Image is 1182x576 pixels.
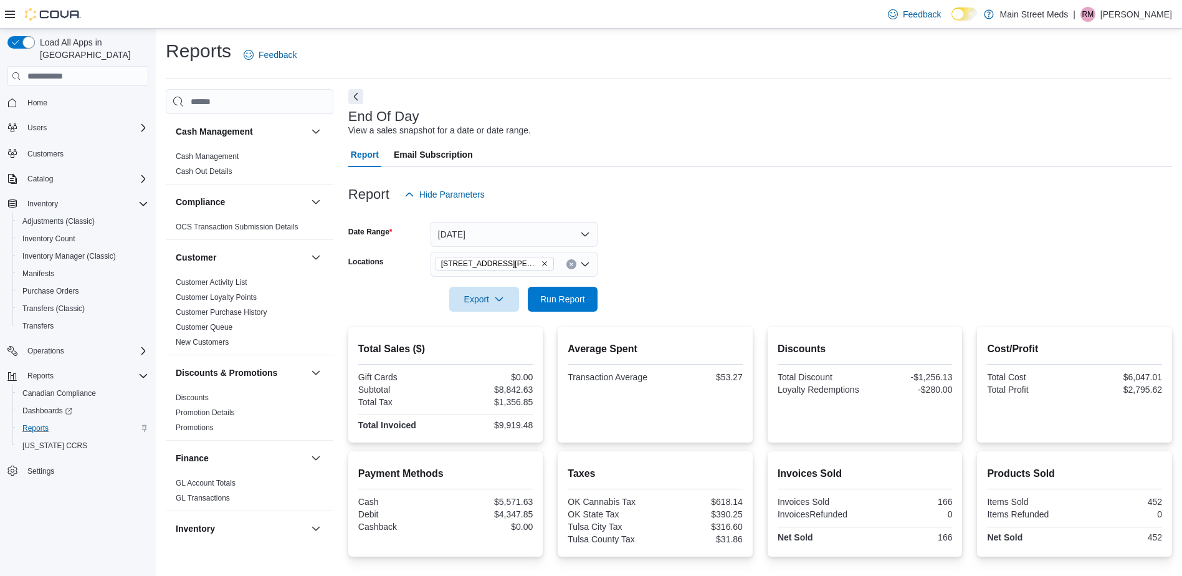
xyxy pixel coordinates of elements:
[457,287,512,312] span: Export
[176,251,216,264] h3: Customer
[17,301,148,316] span: Transfers (Classic)
[176,292,257,302] span: Customer Loyalty Points
[358,372,443,382] div: Gift Cards
[22,95,148,110] span: Home
[778,385,862,395] div: Loyalty Redemptions
[883,2,946,27] a: Feedback
[528,287,598,312] button: Run Report
[176,125,253,138] h3: Cash Management
[27,123,47,133] span: Users
[17,266,59,281] a: Manifests
[568,372,652,382] div: Transaction Average
[166,219,333,239] div: Compliance
[1077,385,1162,395] div: $2,795.62
[22,304,85,314] span: Transfers (Classic)
[987,372,1072,382] div: Total Cost
[431,222,598,247] button: [DATE]
[22,464,59,479] a: Settings
[12,437,153,454] button: [US_STATE] CCRS
[17,249,148,264] span: Inventory Manager (Classic)
[540,293,585,305] span: Run Report
[308,451,323,466] button: Finance
[448,372,533,382] div: $0.00
[358,497,443,507] div: Cash
[17,403,77,418] a: Dashboards
[2,119,153,137] button: Users
[22,441,87,451] span: [US_STATE] CCRS
[176,166,232,176] span: Cash Out Details
[176,308,267,317] a: Customer Purchase History
[22,196,148,211] span: Inventory
[394,142,473,167] span: Email Subscription
[176,452,306,464] button: Finance
[176,293,257,302] a: Customer Loyalty Points
[2,144,153,162] button: Customers
[1077,372,1162,382] div: $6,047.01
[448,420,533,430] div: $9,919.48
[22,196,63,211] button: Inventory
[176,196,306,208] button: Compliance
[448,397,533,407] div: $1,356.85
[176,125,306,138] button: Cash Management
[449,287,519,312] button: Export
[12,402,153,420] a: Dashboards
[259,49,297,61] span: Feedback
[176,322,232,332] span: Customer Queue
[166,476,333,511] div: Finance
[22,216,95,226] span: Adjustments (Classic)
[22,463,148,479] span: Settings
[778,532,813,542] strong: Net Sold
[987,497,1072,507] div: Items Sold
[22,368,59,383] button: Reports
[17,284,84,299] a: Purchase Orders
[903,8,941,21] span: Feedback
[448,385,533,395] div: $8,842.63
[987,466,1162,481] h2: Products Sold
[176,151,239,161] span: Cash Management
[17,438,148,453] span: Washington CCRS
[568,509,652,519] div: OK State Tax
[176,338,229,347] a: New Customers
[358,509,443,519] div: Debit
[22,269,54,279] span: Manifests
[308,365,323,380] button: Discounts & Promotions
[448,522,533,532] div: $0.00
[308,521,323,536] button: Inventory
[27,149,64,159] span: Customers
[176,393,209,403] span: Discounts
[568,497,652,507] div: OK Cannabis Tax
[176,408,235,418] span: Promotion Details
[166,39,231,64] h1: Reports
[176,307,267,317] span: Customer Purchase History
[17,231,148,246] span: Inventory Count
[22,171,148,186] span: Catalog
[27,199,58,209] span: Inventory
[351,142,379,167] span: Report
[176,493,230,503] span: GL Transactions
[867,532,952,542] div: 166
[17,421,54,436] a: Reports
[778,497,862,507] div: Invoices Sold
[22,368,148,383] span: Reports
[25,8,81,21] img: Cova
[1000,7,1069,22] p: Main Street Meds
[348,257,384,267] label: Locations
[176,196,225,208] h3: Compliance
[348,227,393,237] label: Date Range
[778,509,862,519] div: InvoicesRefunded
[658,372,743,382] div: $53.27
[22,343,69,358] button: Operations
[176,367,277,379] h3: Discounts & Promotions
[2,195,153,213] button: Inventory
[176,522,306,535] button: Inventory
[12,420,153,437] button: Reports
[2,367,153,385] button: Reports
[22,286,79,296] span: Purchase Orders
[22,120,148,135] span: Users
[17,249,121,264] a: Inventory Manager (Classic)
[17,386,101,401] a: Canadian Compliance
[27,346,64,356] span: Operations
[1077,509,1162,519] div: 0
[448,509,533,519] div: $4,347.85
